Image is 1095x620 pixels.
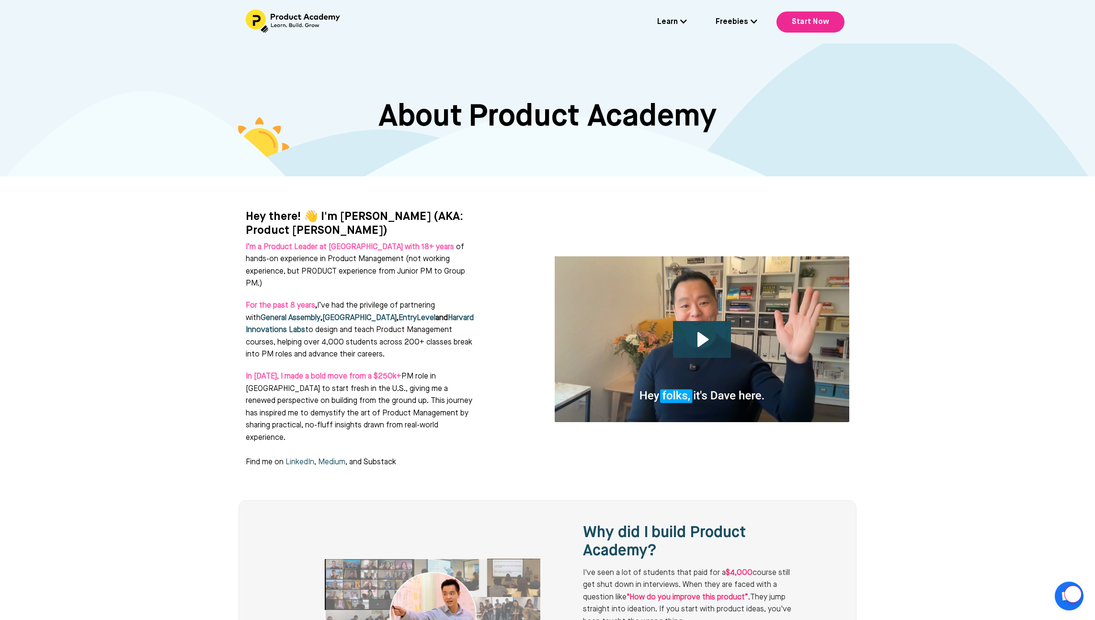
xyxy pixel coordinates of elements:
p: PM role in [GEOGRAPHIC_DATA] to start fresh in the U.S., giving me a renewed perspective on build... [246,371,476,469]
div: Open chat [1055,582,1084,610]
p: of hands-on experience in Product Management (not working experience, but PRODUCT experience from... [246,241,476,290]
a: EntryLevel [399,314,435,322]
button: Play Video: file-uploads/sites/127338/video/53bf8-205-5ff8-38a5-3327bf4e421_Why_I_built_product_a... [673,321,731,358]
span: In [DATE], I made a bold move from a $250k+ [246,373,401,380]
span: I’ve had the privilege of partnering with to design and teach Product Management courses, helping... [246,302,474,358]
span: For the past 8 years [246,302,315,310]
a: Medium [318,459,345,466]
a: General Assembly [261,314,320,322]
h4: Hey there! 👋 I'm [PERSON_NAME] (AKA: Product [PERSON_NAME]) [246,210,507,238]
span: $4,000 [726,569,753,577]
a: LinkedIn [284,459,314,466]
strong: , [397,314,399,322]
a: Freebies [716,16,757,29]
span: Why did I build Product Academy? [583,525,746,559]
strong: , [320,314,322,322]
span: "How do you improve this product”. [627,594,750,601]
strong: , [246,302,317,310]
h1: About Product Academy [246,99,849,136]
strong: I’m a Product Leader at [GEOGRAPHIC_DATA] with 18+ years [246,243,454,251]
strong: and [435,314,448,322]
a: Learn [657,16,687,29]
a: Start Now [776,11,844,33]
img: Header Logo [246,10,342,33]
a: [GEOGRAPHIC_DATA] [322,314,397,322]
